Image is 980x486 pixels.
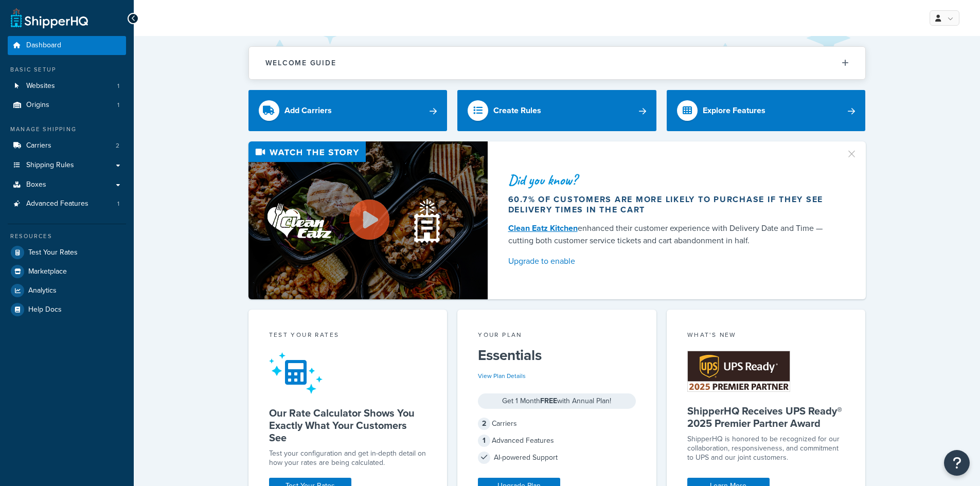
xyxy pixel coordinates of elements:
[28,305,62,314] span: Help Docs
[8,281,126,300] a: Analytics
[8,136,126,155] li: Carriers
[508,222,833,247] div: enhanced their customer experience with Delivery Date and Time — cutting both customer service ti...
[944,450,970,476] button: Open Resource Center
[284,103,332,118] div: Add Carriers
[117,82,119,91] span: 1
[493,103,541,118] div: Create Rules
[26,82,55,91] span: Websites
[687,330,845,342] div: What's New
[8,194,126,213] li: Advanced Features
[8,36,126,55] a: Dashboard
[269,407,427,444] h5: Our Rate Calculator Shows You Exactly What Your Customers See
[478,347,636,364] h5: Essentials
[8,96,126,115] a: Origins1
[8,194,126,213] a: Advanced Features1
[478,371,526,381] a: View Plan Details
[248,90,448,131] a: Add Carriers
[508,173,833,187] div: Did you know?
[457,90,656,131] a: Create Rules
[508,254,833,268] a: Upgrade to enable
[28,286,57,295] span: Analytics
[508,222,578,234] a: Clean Eatz Kitchen
[540,395,557,406] strong: FREE
[478,418,490,430] span: 2
[26,101,49,110] span: Origins
[26,181,46,189] span: Boxes
[8,262,126,281] a: Marketplace
[8,125,126,134] div: Manage Shipping
[26,161,74,170] span: Shipping Rules
[26,141,51,150] span: Carriers
[269,449,427,467] div: Test your configuration and get in-depth detail on how your rates are being calculated.
[28,267,67,276] span: Marketplace
[687,435,845,462] p: ShipperHQ is honored to be recognized for our collaboration, responsiveness, and commitment to UP...
[478,435,490,447] span: 1
[117,101,119,110] span: 1
[8,232,126,241] div: Resources
[26,200,88,208] span: Advanced Features
[8,96,126,115] li: Origins
[269,330,427,342] div: Test your rates
[703,103,765,118] div: Explore Features
[8,175,126,194] a: Boxes
[8,65,126,74] div: Basic Setup
[478,451,636,465] div: AI-powered Support
[8,136,126,155] a: Carriers2
[8,300,126,319] a: Help Docs
[478,417,636,431] div: Carriers
[265,59,336,67] h2: Welcome Guide
[667,90,866,131] a: Explore Features
[8,77,126,96] a: Websites1
[117,200,119,208] span: 1
[28,248,78,257] span: Test Your Rates
[8,156,126,175] a: Shipping Rules
[8,243,126,262] a: Test Your Rates
[687,405,845,429] h5: ShipperHQ Receives UPS Ready® 2025 Premier Partner Award
[478,434,636,448] div: Advanced Features
[116,141,119,150] span: 2
[478,330,636,342] div: Your Plan
[508,194,833,215] div: 60.7% of customers are more likely to purchase if they see delivery times in the cart
[8,77,126,96] li: Websites
[249,47,865,79] button: Welcome Guide
[248,141,488,299] img: Video thumbnail
[478,393,636,409] div: Get 1 Month with Annual Plan!
[26,41,61,50] span: Dashboard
